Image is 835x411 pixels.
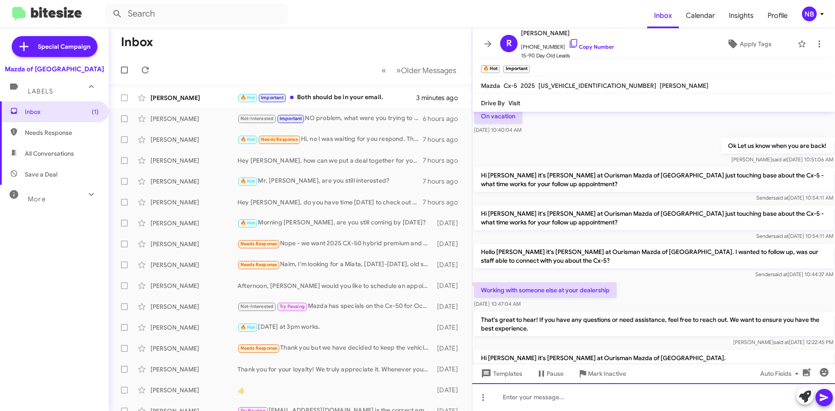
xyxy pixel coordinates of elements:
[679,3,722,28] a: Calendar
[521,28,614,38] span: [PERSON_NAME]
[150,323,237,332] div: [PERSON_NAME]
[381,65,386,76] span: «
[423,114,465,123] div: 6 hours ago
[237,198,423,207] div: Hey [PERSON_NAME], do you have time [DATE] to check out the Mazda Miata?
[772,156,787,163] span: said at
[280,304,305,309] span: Try Pausing
[479,366,522,381] span: Templates
[237,281,433,290] div: Afternoon, [PERSON_NAME] would you like to schedule an appointment to see the Cx-50?
[376,61,391,79] button: Previous
[28,195,46,203] span: More
[503,65,529,73] small: Important
[547,366,564,381] span: Pause
[280,116,302,121] span: Important
[474,206,833,230] p: Hi [PERSON_NAME] it's [PERSON_NAME] at Ourisman Mazda of [GEOGRAPHIC_DATA] just touching base abo...
[150,94,237,102] div: [PERSON_NAME]
[474,282,617,298] p: Working with someone else at your dealership
[237,301,433,311] div: Mazda has specials on the Cx-50 for Oct. Please let us know when you are ready.
[521,38,614,51] span: [PHONE_NUMBER]
[150,177,237,186] div: [PERSON_NAME]
[240,241,277,247] span: Needs Response
[240,220,255,226] span: 🔥 Hot
[733,339,833,345] span: [PERSON_NAME] [DATE] 12:22:45 PM
[755,271,833,277] span: Sender [DATE] 10:44:37 AM
[150,198,237,207] div: [PERSON_NAME]
[377,61,461,79] nav: Page navigation example
[529,366,571,381] button: Pause
[472,366,529,381] button: Templates
[28,87,53,95] span: Labels
[433,240,465,248] div: [DATE]
[474,167,833,192] p: Hi [PERSON_NAME] it's [PERSON_NAME] at Ourisman Mazda of [GEOGRAPHIC_DATA] just touching base abo...
[121,35,153,49] h1: Inbox
[105,3,288,24] input: Search
[416,94,465,102] div: 3 minutes ago
[237,218,433,228] div: Morning [PERSON_NAME], are you still coming by [DATE]?
[474,244,833,268] p: Hello [PERSON_NAME] it's [PERSON_NAME] at Ourisman Mazda of [GEOGRAPHIC_DATA]. I wanted to follow...
[740,36,772,52] span: Apply Tags
[150,240,237,248] div: [PERSON_NAME]
[25,128,99,137] span: Needs Response
[588,366,626,381] span: Mark Inactive
[722,3,761,28] a: Insights
[237,93,416,103] div: Both should be in your email.
[433,344,465,353] div: [DATE]
[237,176,423,186] div: Mr, [PERSON_NAME], are you still interested?
[237,322,433,332] div: [DATE] at 3pm works.
[150,344,237,353] div: [PERSON_NAME]
[401,66,456,75] span: Older Messages
[433,261,465,269] div: [DATE]
[150,386,237,394] div: [PERSON_NAME]
[240,345,277,351] span: Needs Response
[423,198,465,207] div: 7 hours ago
[521,82,535,90] span: 2025
[240,95,255,100] span: 🔥 Hot
[506,37,512,50] span: R
[568,43,614,50] a: Copy Number
[240,137,255,142] span: 🔥 Hot
[240,304,274,309] span: Not-Interested
[38,42,90,51] span: Special Campaign
[753,366,809,381] button: Auto Fields
[774,339,789,345] span: said at
[150,156,237,165] div: [PERSON_NAME]
[521,51,614,60] span: 15-90 Day Old Leads
[660,82,708,90] span: [PERSON_NAME]
[481,65,500,73] small: 🔥 Hot
[731,156,833,163] span: [PERSON_NAME] [DATE] 10:51:06 AM
[433,281,465,290] div: [DATE]
[721,138,833,154] p: Ok Let us know when you are back!
[504,82,517,90] span: Cx-5
[261,137,298,142] span: Needs Response
[150,114,237,123] div: [PERSON_NAME]
[772,271,788,277] span: said at
[423,156,465,165] div: 7 hours ago
[396,65,401,76] span: »
[773,233,788,239] span: said at
[433,302,465,311] div: [DATE]
[761,3,795,28] a: Profile
[150,302,237,311] div: [PERSON_NAME]
[571,366,633,381] button: Mark Inactive
[433,365,465,374] div: [DATE]
[92,107,99,116] span: (1)
[647,3,679,28] a: Inbox
[237,239,433,249] div: Nope - we want 2025 CX-50 hybrid premium and not in a rush, I'll just wait and see if the price d...
[433,386,465,394] div: [DATE]
[5,65,104,74] div: Mazda of [GEOGRAPHIC_DATA]
[25,107,99,116] span: Inbox
[423,135,465,144] div: 7 hours ago
[240,324,255,330] span: 🔥 Hot
[240,262,277,267] span: Needs Response
[795,7,825,21] button: NB
[150,261,237,269] div: [PERSON_NAME]
[474,108,522,124] p: On vacation
[481,99,505,107] span: Drive By
[756,194,833,201] span: Sender [DATE] 10:54:11 AM
[261,95,284,100] span: Important
[150,281,237,290] div: [PERSON_NAME]
[150,219,237,227] div: [PERSON_NAME]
